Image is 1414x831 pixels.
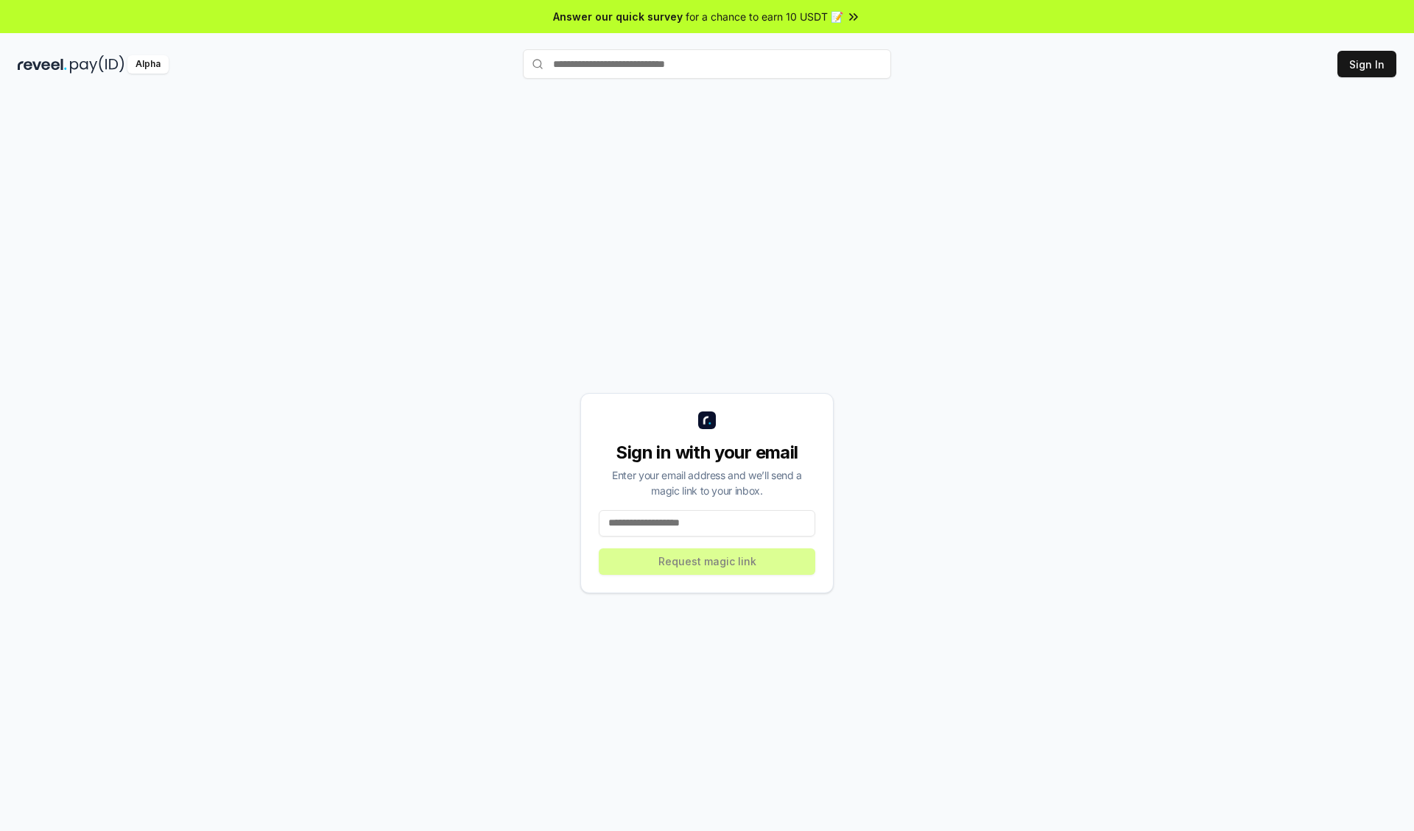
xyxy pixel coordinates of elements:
img: pay_id [70,55,124,74]
button: Sign In [1337,51,1396,77]
img: logo_small [698,411,716,429]
div: Alpha [127,55,169,74]
img: reveel_dark [18,55,67,74]
span: Answer our quick survey [553,9,683,24]
span: for a chance to earn 10 USDT 📝 [686,9,843,24]
div: Enter your email address and we’ll send a magic link to your inbox. [599,467,815,498]
div: Sign in with your email [599,441,815,464]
